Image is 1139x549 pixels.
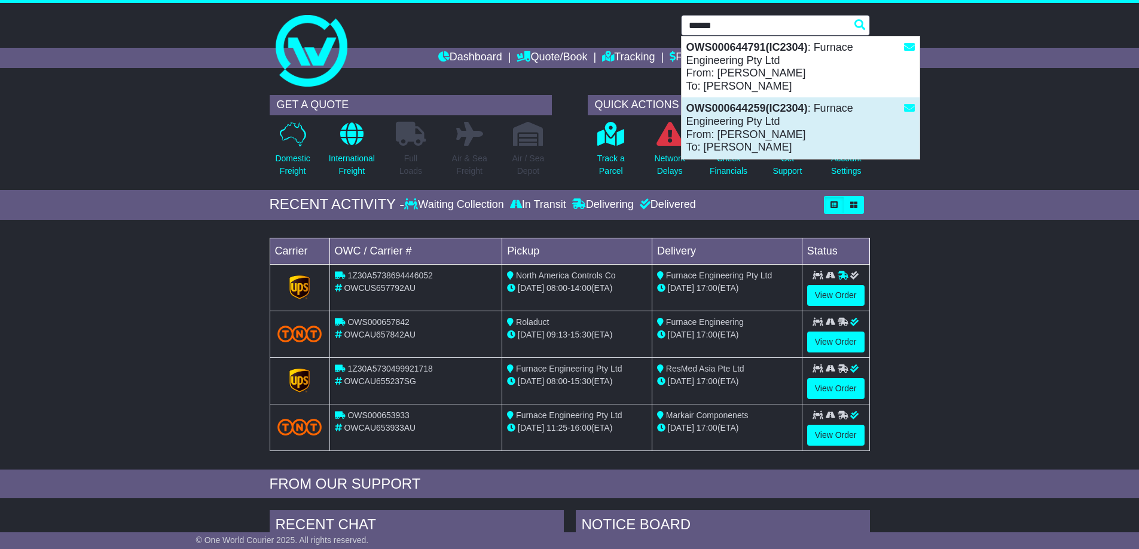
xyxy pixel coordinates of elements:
span: [DATE] [668,330,694,339]
p: Get Support [772,152,802,177]
div: - (ETA) [507,422,647,434]
p: Account Settings [831,152,862,177]
span: [DATE] [668,423,694,433]
span: OWCAU653933AU [344,423,416,433]
span: 15:30 [570,330,591,339]
span: Furnace Engineering Pty Ltd [516,364,622,373]
div: Waiting Collection [404,198,506,211]
img: TNT_Domestic.png [277,419,322,435]
div: NOTICE BOARD [576,510,870,542]
a: InternationalFreight [328,121,375,184]
span: Furnace Engineering [666,317,744,327]
div: : Furnace Engineering Pty Ltd From: [PERSON_NAME] To: [PERSON_NAME] [682,36,920,97]
img: GetCarrierServiceLogo [289,369,310,392]
span: 17:00 [697,376,717,386]
span: [DATE] [518,376,544,386]
div: - (ETA) [507,375,647,388]
div: QUICK ACTIONS [588,95,870,115]
a: Dashboard [438,48,502,68]
td: Pickup [502,238,652,264]
div: (ETA) [657,282,797,295]
span: ResMed Asia Pte Ltd [666,364,744,373]
strong: OWS000644791(IC2304) [686,41,808,53]
span: 17:00 [697,423,717,433]
span: [DATE] [518,330,544,339]
span: OWCUS657792AU [344,283,416,293]
a: Tracking [602,48,655,68]
div: Delivering [569,198,637,211]
span: 17:00 [697,330,717,339]
span: 1Z30A5738694446052 [347,271,432,280]
td: OWC / Carrier # [329,238,502,264]
div: RECENT CHAT [270,510,564,542]
div: - (ETA) [507,329,647,341]
span: Furnace Engineering Pty Ltd [516,410,622,420]
span: © One World Courier 2025. All rights reserved. [196,535,369,545]
a: View Order [807,425,865,446]
td: Delivery [652,238,802,264]
div: Delivered [637,198,696,211]
span: [DATE] [518,423,544,433]
img: GetCarrierServiceLogo [289,275,310,299]
div: (ETA) [657,422,797,434]
span: Furnace Engineering Pty Ltd [666,271,772,280]
p: International Freight [329,152,375,177]
p: Check Financials [710,152,747,177]
a: NetworkDelays [654,121,685,184]
td: Carrier [270,238,329,264]
img: TNT_Domestic.png [277,326,322,342]
strong: OWS000644259(IC2304) [686,102,808,114]
a: Financials [670,48,724,68]
div: GET A QUOTE [270,95,552,115]
span: 08:00 [546,376,567,386]
p: Track a Parcel [597,152,625,177]
span: [DATE] [518,283,544,293]
span: 17:00 [697,283,717,293]
p: Air & Sea Freight [452,152,487,177]
span: 09:13 [546,330,567,339]
div: : Furnace Engineering Pty Ltd From: [PERSON_NAME] To: [PERSON_NAME] [682,97,920,158]
div: (ETA) [657,329,797,341]
div: RECENT ACTIVITY - [270,196,405,213]
p: Full Loads [396,152,426,177]
a: View Order [807,378,865,399]
span: Markair Componenets [666,410,749,420]
div: (ETA) [657,375,797,388]
span: OWCAU657842AU [344,330,416,339]
span: [DATE] [668,376,694,386]
p: Domestic Freight [275,152,310,177]
span: [DATE] [668,283,694,293]
span: North America Controls Co [516,271,616,280]
span: Roladuct [516,317,549,327]
a: View Order [807,332,865,352]
span: 14:00 [570,283,591,293]
span: OWCAU655237SG [344,376,416,386]
a: Quote/Book [517,48,587,68]
a: Track aParcel [597,121,625,184]
span: 08:00 [546,283,567,293]
p: Air / Sea Depot [512,152,545,177]
span: OWS000657842 [347,317,410,327]
a: View Order [807,285,865,306]
div: FROM OUR SUPPORT [270,476,870,493]
span: OWS000653933 [347,410,410,420]
p: Network Delays [654,152,685,177]
span: 1Z30A5730499921718 [347,364,432,373]
td: Status [802,238,869,264]
span: 16:00 [570,423,591,433]
span: 11:25 [546,423,567,433]
a: DomesticFreight [274,121,310,184]
span: 15:30 [570,376,591,386]
div: - (ETA) [507,282,647,295]
div: In Transit [507,198,569,211]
